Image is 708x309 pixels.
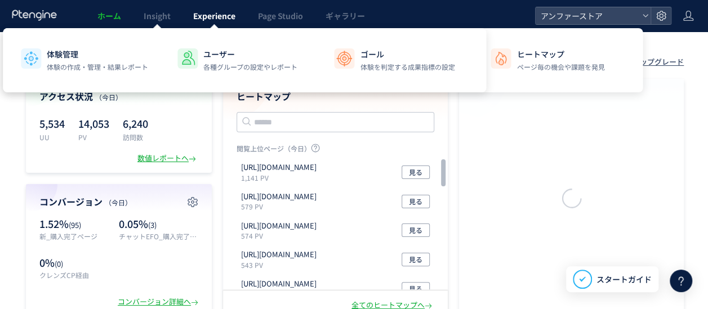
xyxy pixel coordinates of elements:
p: クレンズCP経由 [39,270,113,280]
p: 543 PV [241,260,321,270]
div: コンバージョン詳細へ [118,297,201,307]
p: UU [39,132,65,142]
span: （今日） [95,92,122,102]
h4: コンバージョン [39,195,198,208]
p: 体験の作成・管理・結果レポート [47,62,148,72]
span: Page Studio [258,10,303,21]
div: アップグレード [633,57,684,68]
p: 体験を判定する成果指標の設定 [360,62,455,72]
p: 579 PV [241,201,321,211]
p: 新_購入完了ページ [39,231,113,241]
span: アンファーストア [537,7,638,24]
p: https://www.angfa-store.jp/cart [241,191,317,202]
p: 訪問数 [123,132,148,142]
p: ゴール [360,48,455,60]
p: https://www.angfa-store.jp/mypage/period_purchases [241,279,317,289]
div: 数値レポートへ [137,153,198,164]
p: 体験管理 [47,48,148,60]
p: 536 PV [241,289,321,299]
p: 574 PV [241,231,321,240]
span: Insight [144,10,171,21]
button: 見る [402,195,430,208]
button: 見る [402,165,430,179]
p: ページ毎の機会や課題を発見 [516,62,604,72]
p: 各種グループの設定やレポート [203,62,297,72]
p: 0% [39,256,113,270]
p: 0.05% [119,217,198,231]
span: （今日） [105,198,132,207]
p: PV [78,132,109,142]
p: 1.52% [39,217,113,231]
span: ホーム [97,10,121,21]
h4: アクセス状況 [39,90,198,103]
span: 見る [409,282,422,295]
span: (0) [55,258,63,269]
span: 見る [409,165,422,179]
p: 1,141 PV [241,173,321,182]
p: https://auth.angfa-store.jp/login [241,221,317,231]
p: ユーザー [203,48,297,60]
span: ギャラリー [326,10,365,21]
h4: ヒートマップ [237,90,434,103]
p: ヒートマップ [516,48,604,60]
p: 6,240 [123,114,148,132]
p: 5,534 [39,114,65,132]
p: チャットEFO_購入完了ページ [119,231,198,241]
p: 14,053 [78,114,109,132]
p: 閲覧上位ページ（今日） [237,144,434,158]
span: 見る [409,223,422,237]
p: https://scalp-d.angfa-store.jp/brand/hair_root/welcia/ [241,249,317,260]
button: 見る [402,253,430,266]
p: https://www.angfa-store.jp/ [241,162,317,173]
button: 見る [402,223,430,237]
span: スタートガイド [596,274,652,285]
span: 見る [409,195,422,208]
span: (3) [148,220,157,230]
button: 見る [402,282,430,295]
span: (95) [69,220,81,230]
span: Experience [193,10,235,21]
span: 見る [409,253,422,266]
